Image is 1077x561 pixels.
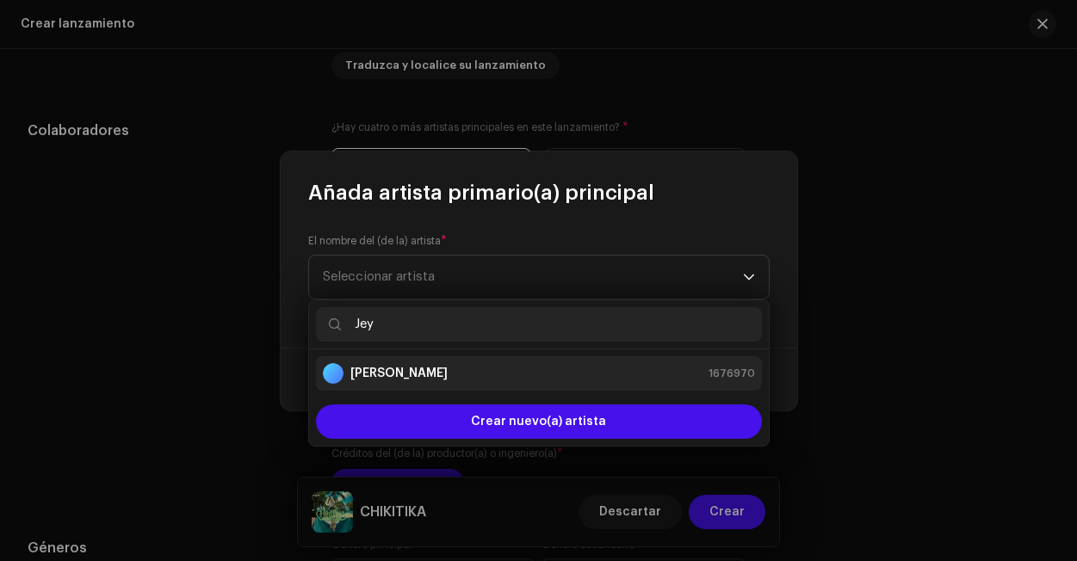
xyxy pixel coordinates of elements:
[471,404,606,439] span: Crear nuevo(a) artista
[308,179,654,207] span: Añada artista primario(a) principal
[309,349,769,398] ul: Option List
[316,356,762,391] li: Jeyy Lucas
[743,256,755,299] div: dropdown trigger
[323,270,435,283] span: Seleccionar artista
[709,365,755,382] span: 1676970
[308,234,447,248] label: El nombre del (de la) artista
[350,365,448,382] strong: [PERSON_NAME]
[323,256,743,299] span: Seleccionar artista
